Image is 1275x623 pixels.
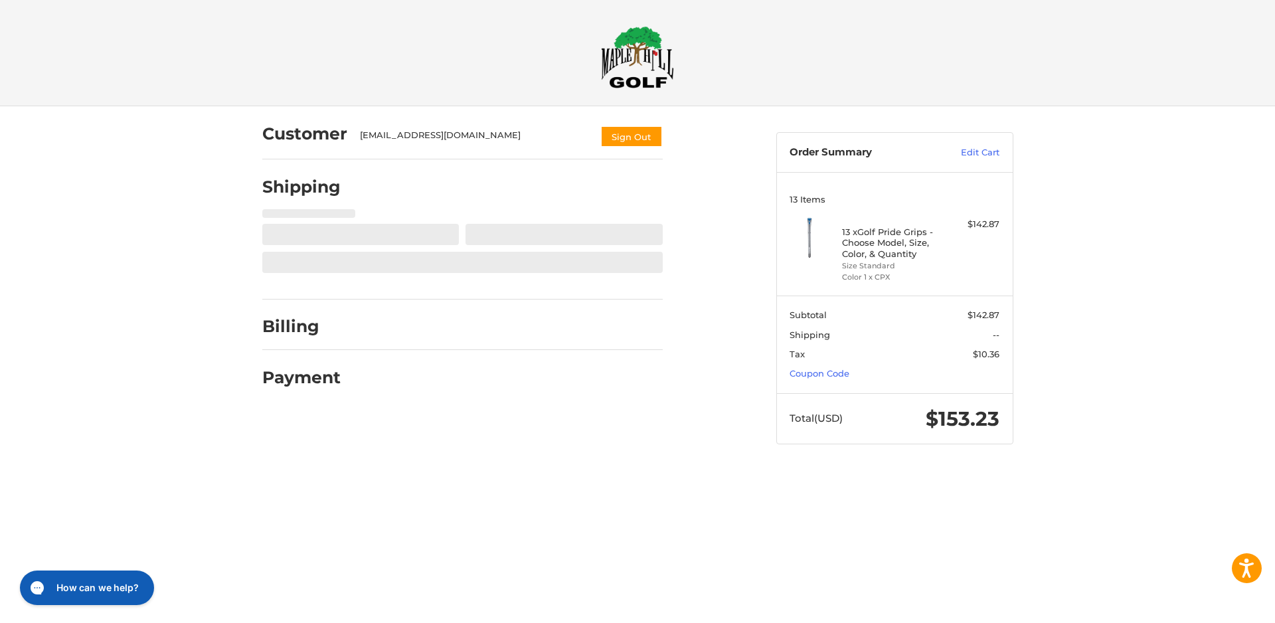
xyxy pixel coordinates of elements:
[262,367,341,388] h2: Payment
[790,329,830,340] span: Shipping
[262,177,341,197] h2: Shipping
[262,316,340,337] h2: Billing
[13,566,158,610] iframe: Gorgias live chat messenger
[842,226,944,259] h4: 13 x Golf Pride Grips - Choose Model, Size, Color, & Quantity
[600,126,663,147] button: Sign Out
[842,272,944,283] li: Color 1 x CPX
[947,218,999,231] div: $142.87
[790,146,932,159] h3: Order Summary
[790,412,843,424] span: Total (USD)
[973,349,999,359] span: $10.36
[932,146,999,159] a: Edit Cart
[790,349,805,359] span: Tax
[601,26,674,88] img: Maple Hill Golf
[842,260,944,272] li: Size Standard
[968,310,999,320] span: $142.87
[790,194,999,205] h3: 13 Items
[262,124,347,144] h2: Customer
[360,129,587,147] div: [EMAIL_ADDRESS][DOMAIN_NAME]
[790,368,849,379] a: Coupon Code
[993,329,999,340] span: --
[926,406,999,431] span: $153.23
[790,310,827,320] span: Subtotal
